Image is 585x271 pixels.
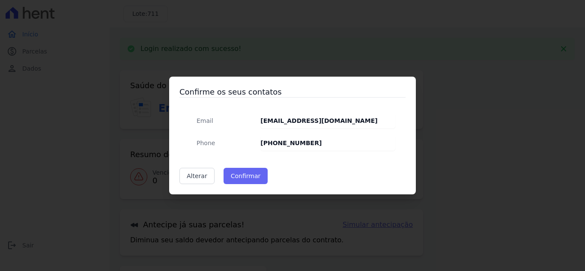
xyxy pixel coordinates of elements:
button: Confirmar [224,168,268,184]
span: translation missing: pt-BR.public.contracts.modal.confirmation.email [197,117,213,124]
strong: [PHONE_NUMBER] [260,140,322,146]
strong: [EMAIL_ADDRESS][DOMAIN_NAME] [260,117,377,124]
h3: Confirme os seus contatos [179,87,406,97]
a: Alterar [179,168,215,184]
span: translation missing: pt-BR.public.contracts.modal.confirmation.phone [197,140,215,146]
